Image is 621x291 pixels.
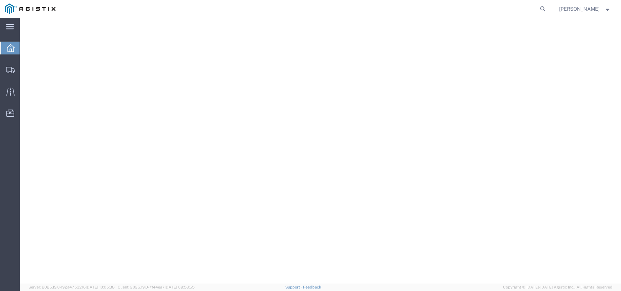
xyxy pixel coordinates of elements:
span: [DATE] 10:05:38 [86,285,115,289]
span: [DATE] 09:58:55 [165,285,195,289]
iframe: FS Legacy Container [20,18,621,284]
span: Copyright © [DATE]-[DATE] Agistix Inc., All Rights Reserved [503,284,612,290]
a: Feedback [303,285,321,289]
span: Tanya Lee [559,5,600,13]
span: Client: 2025.19.0-7f44ea7 [118,285,195,289]
a: Support [285,285,303,289]
span: Server: 2025.19.0-192a4753216 [28,285,115,289]
button: [PERSON_NAME] [559,5,611,13]
img: logo [5,4,55,14]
